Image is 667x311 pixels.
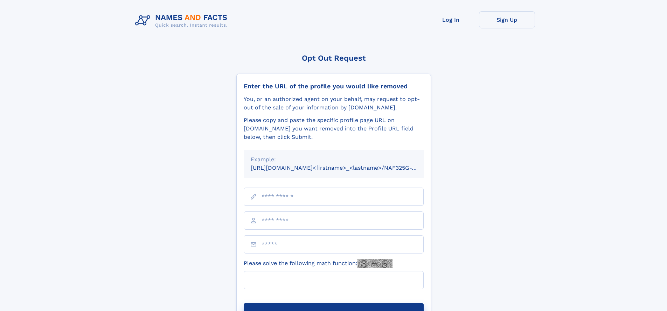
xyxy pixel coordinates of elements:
[244,116,424,141] div: Please copy and paste the specific profile page URL on [DOMAIN_NAME] you want removed into the Pr...
[423,11,479,28] a: Log In
[244,259,392,268] label: Please solve the following math function:
[132,11,233,30] img: Logo Names and Facts
[479,11,535,28] a: Sign Up
[251,155,417,164] div: Example:
[244,95,424,112] div: You, or an authorized agent on your behalf, may request to opt-out of the sale of your informatio...
[251,164,437,171] small: [URL][DOMAIN_NAME]<firstname>_<lastname>/NAF325G-xxxxxxxx
[236,54,431,62] div: Opt Out Request
[244,82,424,90] div: Enter the URL of the profile you would like removed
